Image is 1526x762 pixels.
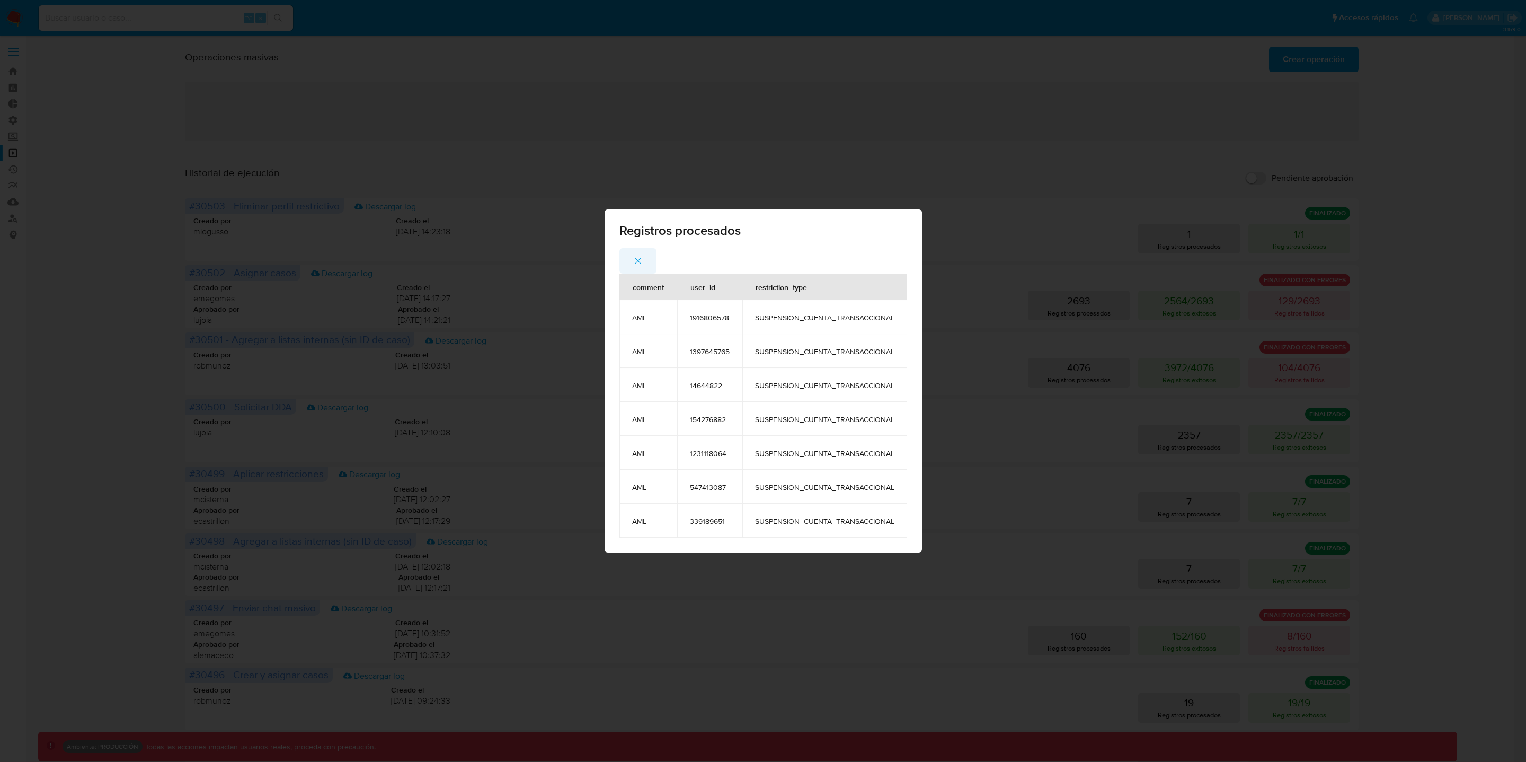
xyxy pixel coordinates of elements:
span: AML [632,381,664,390]
div: comment [620,274,677,300]
span: SUSPENSION_CUENTA_TRANSACCIONAL [755,415,894,424]
span: AML [632,347,664,356]
span: 14644822 [690,381,730,390]
span: SUSPENSION_CUENTA_TRANSACCIONAL [755,347,894,356]
span: AML [632,483,664,492]
span: 1231118064 [690,449,730,458]
div: restriction_type [743,274,820,300]
span: SUSPENSION_CUENTA_TRANSACCIONAL [755,516,894,526]
span: 1916806578 [690,313,730,322]
span: 547413087 [690,483,730,492]
span: AML [632,313,664,322]
span: AML [632,449,664,458]
span: SUSPENSION_CUENTA_TRANSACCIONAL [755,381,894,390]
span: SUSPENSION_CUENTA_TRANSACCIONAL [755,483,894,492]
span: 154276882 [690,415,730,424]
span: 1397645765 [690,347,730,356]
span: AML [632,415,664,424]
span: SUSPENSION_CUENTA_TRANSACCIONAL [755,313,894,322]
span: Registros procesados [619,224,907,237]
div: user_id [678,274,728,300]
span: AML [632,516,664,526]
span: 339189651 [690,516,730,526]
span: SUSPENSION_CUENTA_TRANSACCIONAL [755,449,894,458]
